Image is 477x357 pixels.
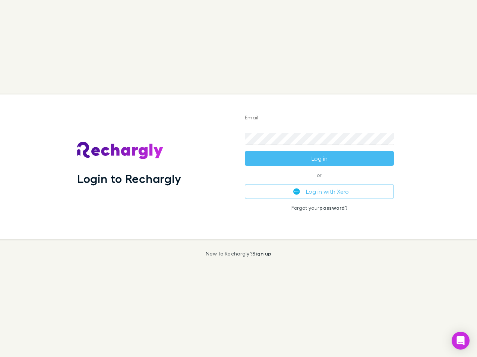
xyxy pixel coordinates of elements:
div: Open Intercom Messenger [452,332,470,350]
button: Log in [245,151,394,166]
a: password [319,205,345,211]
img: Xero's logo [293,188,300,195]
p: New to Rechargly? [206,251,272,257]
button: Log in with Xero [245,184,394,199]
h1: Login to Rechargly [77,171,181,186]
a: Sign up [252,250,271,257]
img: Rechargly's Logo [77,142,164,160]
p: Forgot your ? [245,205,394,211]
